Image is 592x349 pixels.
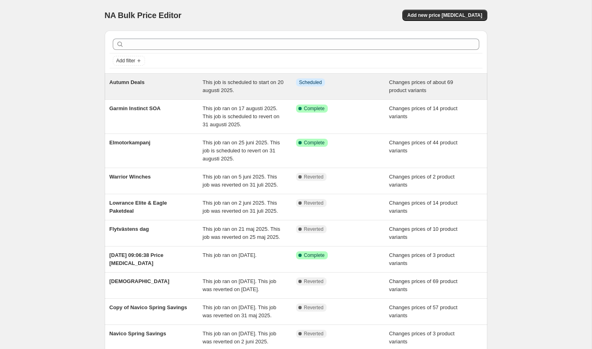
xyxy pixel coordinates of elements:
[304,140,325,146] span: Complete
[203,105,279,127] span: This job ran on 17 augusti 2025. This job is scheduled to revert on 31 augusti 2025.
[110,278,170,284] span: [DEMOGRAPHIC_DATA]
[110,252,164,266] span: [DATE] 09:06:38 Price [MEDICAL_DATA]
[110,200,167,214] span: Lowrance Elite & Eagle Paketdeal
[304,105,325,112] span: Complete
[203,174,278,188] span: This job ran on 5 juni 2025. This job was reverted on 31 juli 2025.
[105,11,182,20] span: NA Bulk Price Editor
[299,79,322,86] span: Scheduled
[389,200,457,214] span: Changes prices of 14 product variants
[402,10,487,21] button: Add new price [MEDICAL_DATA]
[203,200,278,214] span: This job ran on 2 juni 2025. This job was reverted on 31 juli 2025.
[389,304,457,318] span: Changes prices of 57 product variants
[304,252,325,259] span: Complete
[389,226,457,240] span: Changes prices of 10 product variants
[110,140,151,146] span: Elmotorkampanj
[203,140,280,162] span: This job ran on 25 juni 2025. This job is scheduled to revert on 31 augusti 2025.
[304,331,324,337] span: Reverted
[203,226,280,240] span: This job ran on 21 maj 2025. This job was reverted on 25 maj 2025.
[389,105,457,119] span: Changes prices of 14 product variants
[203,79,284,93] span: This job is scheduled to start on 20 augusti 2025.
[389,79,453,93] span: Changes prices of about 69 product variants
[304,304,324,311] span: Reverted
[389,252,455,266] span: Changes prices of 3 product variants
[116,57,135,64] span: Add filter
[113,56,145,66] button: Add filter
[203,304,276,318] span: This job ran on [DATE]. This job was reverted on 31 maj 2025.
[304,174,324,180] span: Reverted
[110,304,187,310] span: Copy of Navico Spring Savings
[203,252,257,258] span: This job ran on [DATE].
[389,140,457,154] span: Changes prices of 44 product variants
[304,200,324,206] span: Reverted
[110,79,145,85] span: Autumn Deals
[110,226,149,232] span: Flytvästens dag
[304,226,324,232] span: Reverted
[110,174,151,180] span: Warrior Winches
[203,278,276,292] span: This job ran on [DATE]. This job was reverted on [DATE].
[389,331,455,345] span: Changes prices of 3 product variants
[304,278,324,285] span: Reverted
[203,331,276,345] span: This job ran on [DATE]. This job was reverted on 2 juni 2025.
[389,278,457,292] span: Changes prices of 69 product variants
[407,12,482,18] span: Add new price [MEDICAL_DATA]
[110,105,161,111] span: Garmin Instinct SOA
[110,331,166,337] span: Navico Spring Savings
[389,174,455,188] span: Changes prices of 2 product variants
